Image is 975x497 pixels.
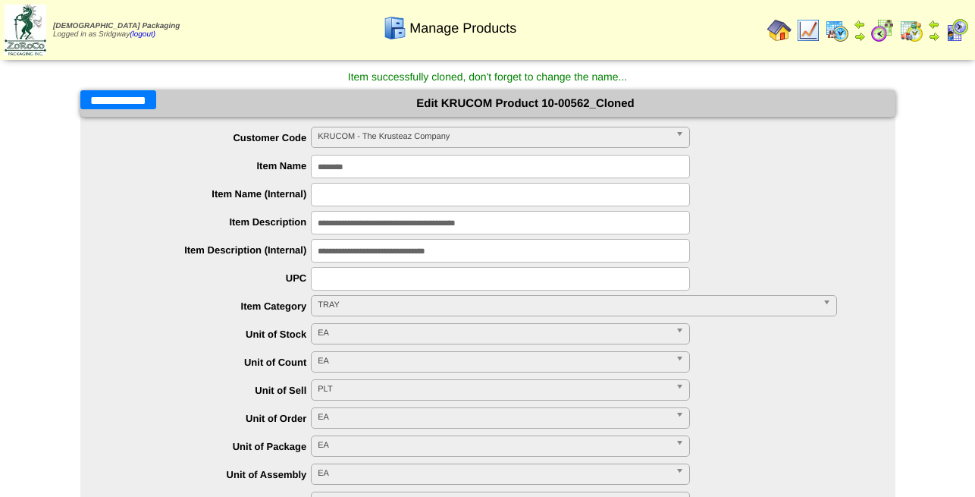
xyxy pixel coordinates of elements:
img: arrowleft.gif [854,18,866,30]
label: Unit of Count [111,357,312,368]
span: EA [318,408,669,426]
span: Manage Products [409,20,516,36]
span: EA [318,352,669,370]
div: Edit KRUCOM Product 10-00562_Cloned [80,90,895,117]
img: cabinet.gif [383,16,407,40]
label: Item Description (Internal) [111,244,312,256]
span: TRAY [318,296,816,314]
img: line_graph.gif [796,18,820,42]
span: EA [318,436,669,455]
img: arrowleft.gif [928,18,940,30]
label: Customer Code [111,132,312,143]
img: calendarblend.gif [870,18,895,42]
label: Item Category [111,300,312,312]
span: PLT [318,380,669,398]
span: EA [318,324,669,342]
img: calendarprod.gif [825,18,849,42]
label: Unit of Stock [111,329,312,340]
span: EA [318,464,669,483]
label: UPC [111,272,312,284]
a: (logout) [130,30,155,39]
label: Unit of Order [111,413,312,424]
img: arrowright.gif [854,30,866,42]
img: calendarinout.gif [899,18,923,42]
img: arrowright.gif [928,30,940,42]
label: Unit of Sell [111,385,312,396]
label: Unit of Assembly [111,469,312,480]
img: zoroco-logo-small.webp [5,5,46,55]
span: [DEMOGRAPHIC_DATA] Packaging [53,22,180,30]
span: KRUCOM - The Krusteaz Company [318,127,669,146]
img: calendarcustomer.gif [945,18,969,42]
span: Logged in as Sridgway [53,22,180,39]
img: home.gif [767,18,792,42]
label: Item Name [111,160,312,171]
label: Item Name (Internal) [111,188,312,200]
label: Item Description [111,216,312,228]
label: Unit of Package [111,441,312,452]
